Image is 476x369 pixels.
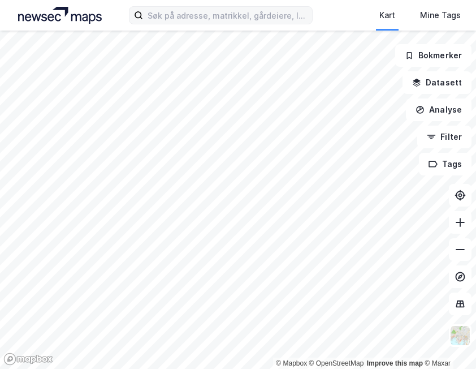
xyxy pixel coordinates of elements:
button: Bokmerker [395,44,471,67]
iframe: Chat Widget [419,315,476,369]
button: Analyse [406,98,471,121]
div: Mine Tags [420,8,461,22]
a: Improve this map [367,359,423,367]
a: Mapbox [276,359,307,367]
a: Mapbox homepage [3,353,53,366]
button: Datasett [403,71,471,94]
button: Filter [417,126,471,148]
div: Kart [379,8,395,22]
a: OpenStreetMap [309,359,364,367]
div: Kontrollprogram for chat [419,315,476,369]
img: logo.a4113a55bc3d86da70a041830d287a7e.svg [18,7,102,24]
button: Tags [419,153,471,175]
input: Søk på adresse, matrikkel, gårdeiere, leietakere eller personer [143,7,312,24]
